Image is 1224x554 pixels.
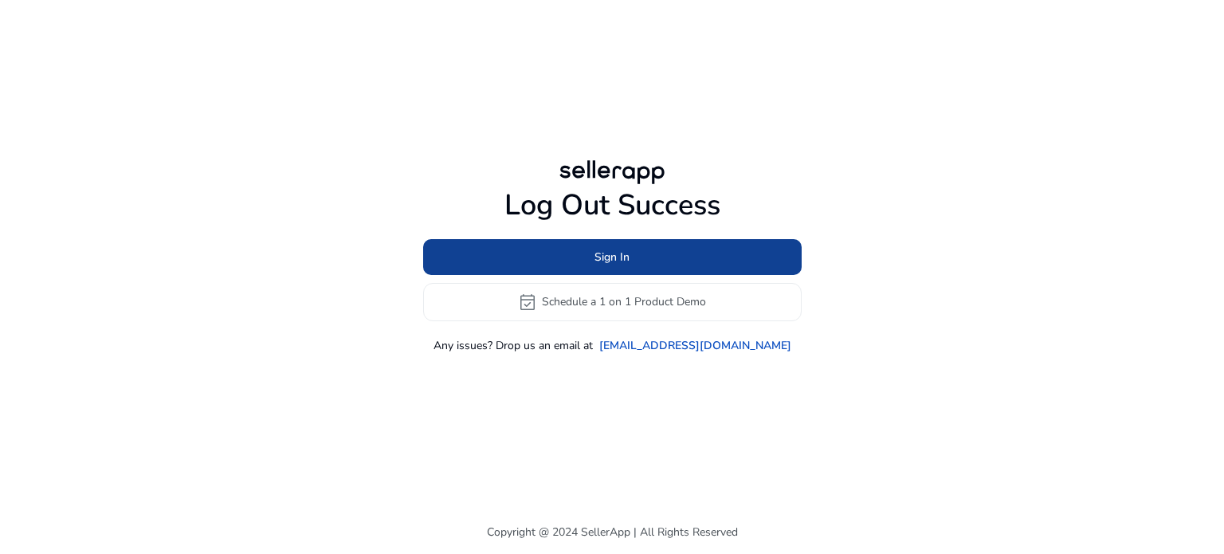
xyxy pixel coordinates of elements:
h1: Log Out Success [423,188,802,222]
button: Sign In [423,239,802,275]
p: Any issues? Drop us an email at [433,337,593,354]
span: event_available [518,293,537,312]
span: Sign In [594,249,630,265]
button: event_availableSchedule a 1 on 1 Product Demo [423,283,802,321]
a: [EMAIL_ADDRESS][DOMAIN_NAME] [599,337,791,354]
